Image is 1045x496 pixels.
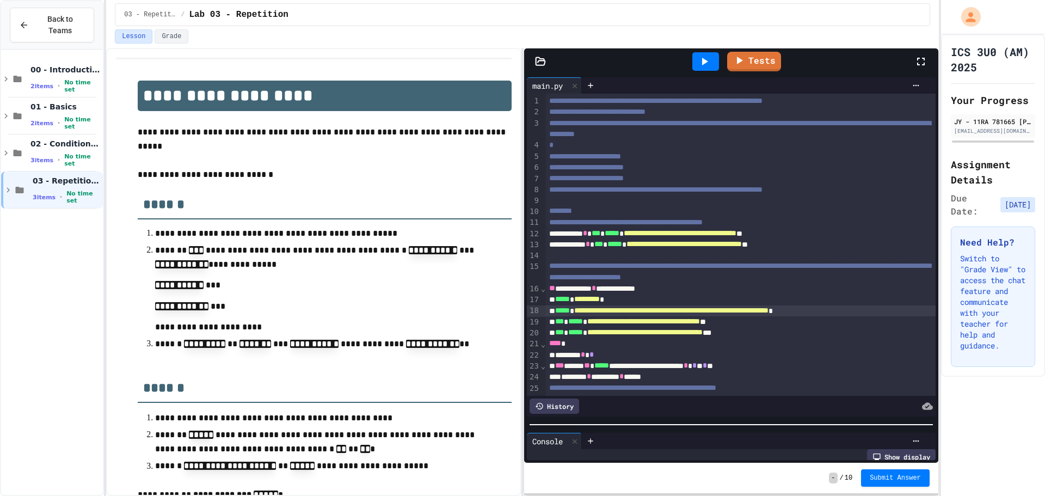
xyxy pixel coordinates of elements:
[10,8,94,42] button: Back to Teams
[527,350,540,361] div: 22
[60,193,62,201] span: •
[527,96,540,107] div: 1
[527,284,540,295] div: 16
[30,139,101,149] span: 02 - Conditional Statements (if)
[527,361,540,372] div: 23
[527,140,540,151] div: 4
[960,236,1026,249] h3: Need Help?
[58,119,60,127] span: •
[527,433,582,449] div: Console
[530,399,579,414] div: History
[64,153,101,167] span: No time set
[115,29,152,44] button: Lesson
[527,174,540,185] div: 7
[951,157,1035,187] h2: Assignment Details
[955,405,1034,451] iframe: chat widget
[840,474,844,482] span: /
[527,339,540,350] div: 21
[64,116,101,130] span: No time set
[527,77,582,94] div: main.py
[33,194,56,201] span: 3 items
[30,120,53,127] span: 2 items
[33,176,101,186] span: 03 - Repetition (while and for)
[527,107,540,118] div: 2
[64,79,101,93] span: No time set
[527,295,540,305] div: 17
[527,80,568,91] div: main.py
[527,185,540,195] div: 8
[954,117,1032,126] div: JY - 11RA 781665 [PERSON_NAME] SS
[58,156,60,164] span: •
[527,195,540,206] div: 9
[527,317,540,328] div: 19
[950,4,983,29] div: My Account
[1000,197,1035,212] span: [DATE]
[870,474,921,482] span: Submit Answer
[527,261,540,284] div: 15
[189,8,288,21] span: Lab 03 - Repetition
[951,93,1035,108] h2: Your Progress
[527,151,540,162] div: 5
[861,469,930,487] button: Submit Answer
[527,372,540,383] div: 24
[527,436,568,447] div: Console
[527,206,540,217] div: 10
[124,10,176,19] span: 03 - Repetition (while and for)
[30,65,101,75] span: 00 - Introduction
[829,473,837,483] span: -
[527,383,540,394] div: 25
[30,83,53,90] span: 2 items
[540,362,546,370] span: Fold line
[540,284,546,293] span: Fold line
[30,102,101,112] span: 01 - Basics
[527,328,540,339] div: 20
[999,452,1034,485] iframe: chat widget
[727,52,781,71] a: Tests
[155,29,188,44] button: Grade
[845,474,852,482] span: 10
[30,157,53,164] span: 3 items
[951,192,996,218] span: Due Date:
[527,217,540,228] div: 11
[35,14,85,36] span: Back to Teams
[867,449,936,464] div: Show display
[527,240,540,250] div: 13
[954,127,1032,135] div: [EMAIL_ADDRESS][DOMAIN_NAME]
[181,10,185,19] span: /
[58,82,60,90] span: •
[527,118,540,140] div: 3
[66,190,101,204] span: No time set
[540,340,546,348] span: Fold line
[527,394,540,405] div: 26
[527,305,540,316] div: 18
[527,229,540,240] div: 12
[960,253,1026,351] p: Switch to "Grade View" to access the chat feature and communicate with your teacher for help and ...
[527,250,540,261] div: 14
[527,162,540,173] div: 6
[951,44,1035,75] h1: ICS 3U0 (AM) 2025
